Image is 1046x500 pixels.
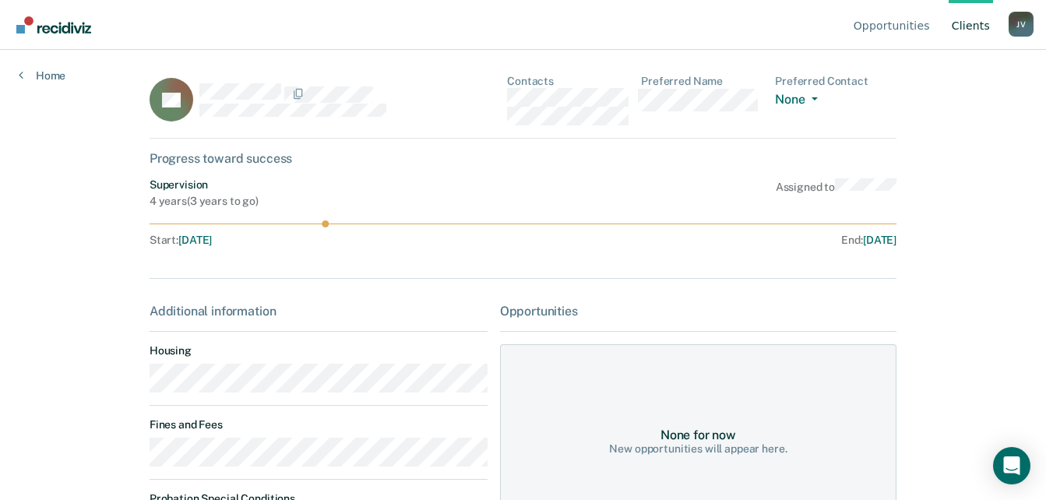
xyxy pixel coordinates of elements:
a: Home [19,69,65,83]
span: [DATE] [178,234,212,246]
div: Assigned to [776,178,896,208]
dt: Preferred Name [641,75,762,88]
div: None for now [660,428,736,442]
img: Recidiviz [16,16,91,33]
dt: Housing [150,344,488,357]
dt: Fines and Fees [150,418,488,431]
div: Start : [150,234,523,247]
button: None [775,92,823,110]
dt: Contacts [507,75,629,88]
div: J V [1009,12,1034,37]
dt: Preferred Contact [775,75,896,88]
span: [DATE] [863,234,896,246]
div: Opportunities [500,304,896,319]
div: End : [530,234,896,247]
div: Open Intercom Messenger [993,447,1030,484]
div: Additional information [150,304,488,319]
div: Supervision [150,178,259,192]
div: 4 years ( 3 years to go ) [150,195,259,208]
div: New opportunities will appear here. [609,442,787,456]
div: Progress toward success [150,151,896,166]
button: Profile dropdown button [1009,12,1034,37]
